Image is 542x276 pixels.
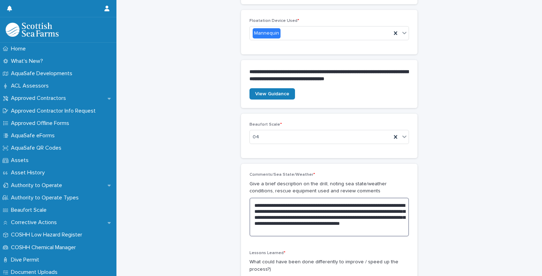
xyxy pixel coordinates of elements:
p: Give a brief description on the drill, noting sea state/weather conditions, rescue equipment used... [249,180,409,195]
p: Asset History [8,169,50,176]
p: Assets [8,157,34,164]
p: Beaufort Scale [8,207,52,214]
p: Authority to Operate [8,182,68,189]
p: Approved Contractors [8,95,72,102]
p: COSHH Low Hazard Register [8,232,88,238]
p: Document Uploads [8,269,63,276]
span: View Guidance [255,91,289,96]
p: COSHH Chemical Manager [8,244,82,251]
p: What could have been done differently to improve / speed up the process?) [249,258,409,273]
span: Beaufort Scale [249,122,282,127]
p: Dive Permit [8,257,45,263]
p: AquaSafe QR Codes [8,145,67,151]
span: 04 [253,133,259,141]
p: What's New? [8,58,49,65]
span: Comments/Sea State/Weather [249,173,315,177]
p: AquaSafe Developments [8,70,78,77]
p: ACL Assessors [8,83,54,89]
p: Approved Offline Forms [8,120,75,127]
p: Corrective Actions [8,219,62,226]
p: Approved Contractor Info Request [8,108,101,114]
div: Mannequin [253,28,281,38]
a: View Guidance [249,88,295,100]
p: AquaSafe eForms [8,132,60,139]
p: Authority to Operate Types [8,194,84,201]
img: bPIBxiqnSb2ggTQWdOVV [6,23,59,37]
span: Lessons Learned [249,251,285,255]
span: Floatation Device Used [249,19,299,23]
p: Home [8,46,31,52]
